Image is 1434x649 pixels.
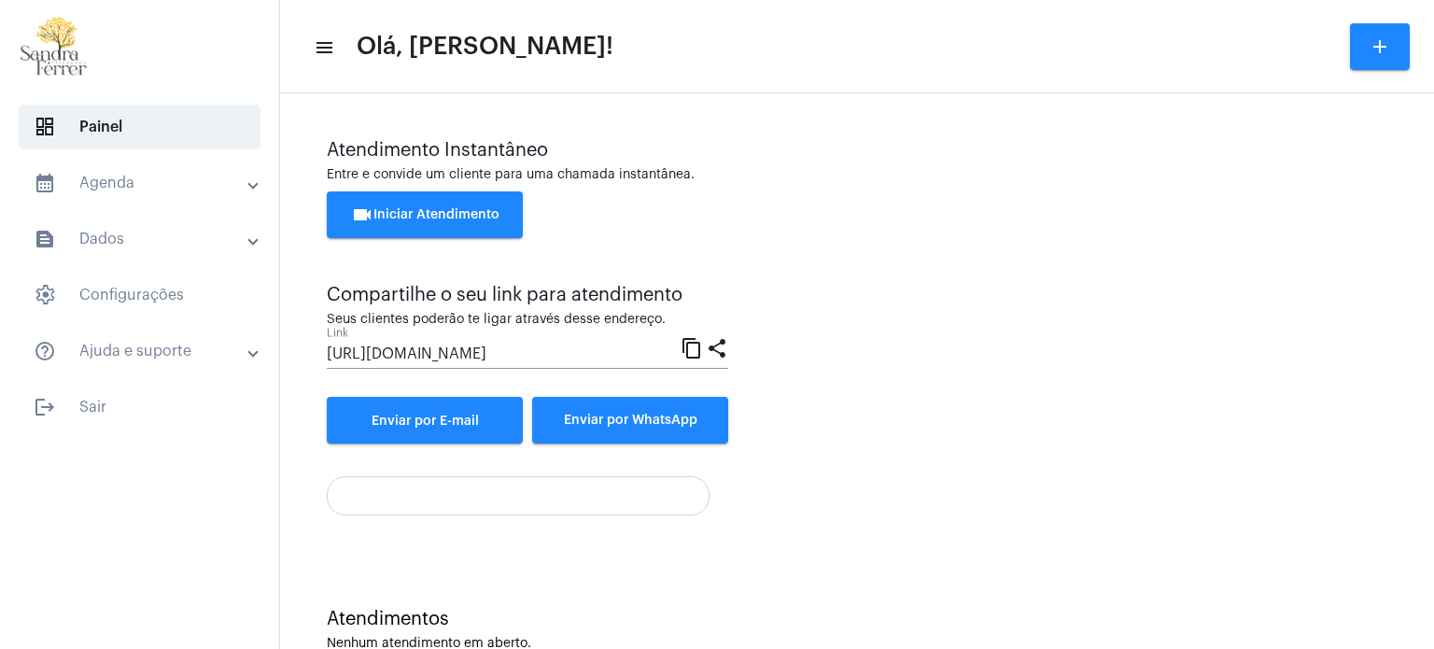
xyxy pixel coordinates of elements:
mat-icon: add [1369,35,1391,58]
mat-panel-title: Agenda [34,172,249,194]
mat-icon: videocam [351,204,373,226]
div: Entre e convide um cliente para uma chamada instantânea. [327,168,1387,182]
button: Iniciar Atendimento [327,191,523,238]
div: Atendimento Instantâneo [327,140,1387,161]
span: Painel [19,105,260,149]
span: sidenav icon [34,116,56,138]
span: Enviar por WhatsApp [564,414,697,427]
mat-icon: content_copy [681,336,703,359]
span: sidenav icon [34,284,56,306]
mat-icon: sidenav icon [34,172,56,194]
img: 87cae55a-51f6-9edc-6e8c-b06d19cf5cca.png [15,9,93,84]
mat-panel-title: Ajuda e suporte [34,340,249,362]
span: Olá, [PERSON_NAME]! [357,32,613,62]
span: Iniciar Atendimento [351,208,499,221]
mat-icon: share [706,336,728,359]
span: Enviar por E-mail [372,415,479,428]
a: Enviar por E-mail [327,397,523,444]
mat-panel-title: Dados [34,228,249,250]
mat-icon: sidenav icon [34,340,56,362]
div: Atendimentos [327,609,1387,629]
div: Compartilhe o seu link para atendimento [327,285,728,305]
mat-expansion-panel-header: sidenav iconDados [11,217,279,261]
div: Seus clientes poderão te ligar através desse endereço. [327,313,728,327]
mat-expansion-panel-header: sidenav iconAgenda [11,161,279,205]
mat-icon: sidenav icon [34,396,56,418]
mat-icon: sidenav icon [314,36,332,59]
span: Configurações [19,273,260,317]
button: Enviar por WhatsApp [532,397,728,444]
span: Sair [19,385,260,430]
mat-expansion-panel-header: sidenav iconAjuda e suporte [11,329,279,374]
mat-icon: sidenav icon [34,228,56,250]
